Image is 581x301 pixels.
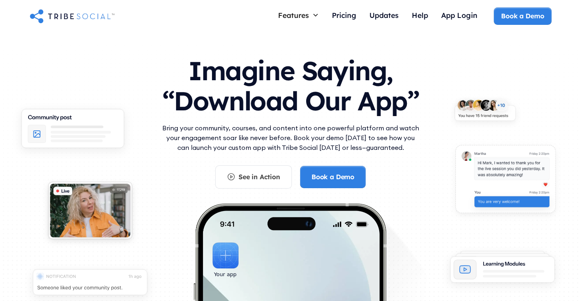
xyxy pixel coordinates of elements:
img: An illustration of New friends requests [447,94,523,130]
a: Help [405,7,435,25]
p: Bring your community, courses, and content into one powerful platform and watch your engagement s... [160,123,421,152]
a: home [30,8,115,24]
img: An illustration of Live video [41,176,139,248]
a: Book a Demo [300,166,366,188]
a: App Login [435,7,484,25]
div: Pricing [332,11,356,20]
div: Updates [369,11,399,20]
h1: Imagine Saying, “Download Our App” [160,48,421,120]
div: Features [272,7,325,23]
a: Book a Demo [494,7,551,24]
div: App Login [441,11,477,20]
a: See in Action [215,165,292,188]
img: An illustration of Community Feed [12,102,134,160]
a: Updates [363,7,405,25]
div: Help [412,11,428,20]
img: An illustration of Learning Modules [442,246,563,294]
img: An illustration of chat [447,139,563,223]
div: Features [278,11,309,20]
div: Your app [214,270,236,279]
a: Pricing [325,7,363,25]
div: See in Action [239,172,280,181]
